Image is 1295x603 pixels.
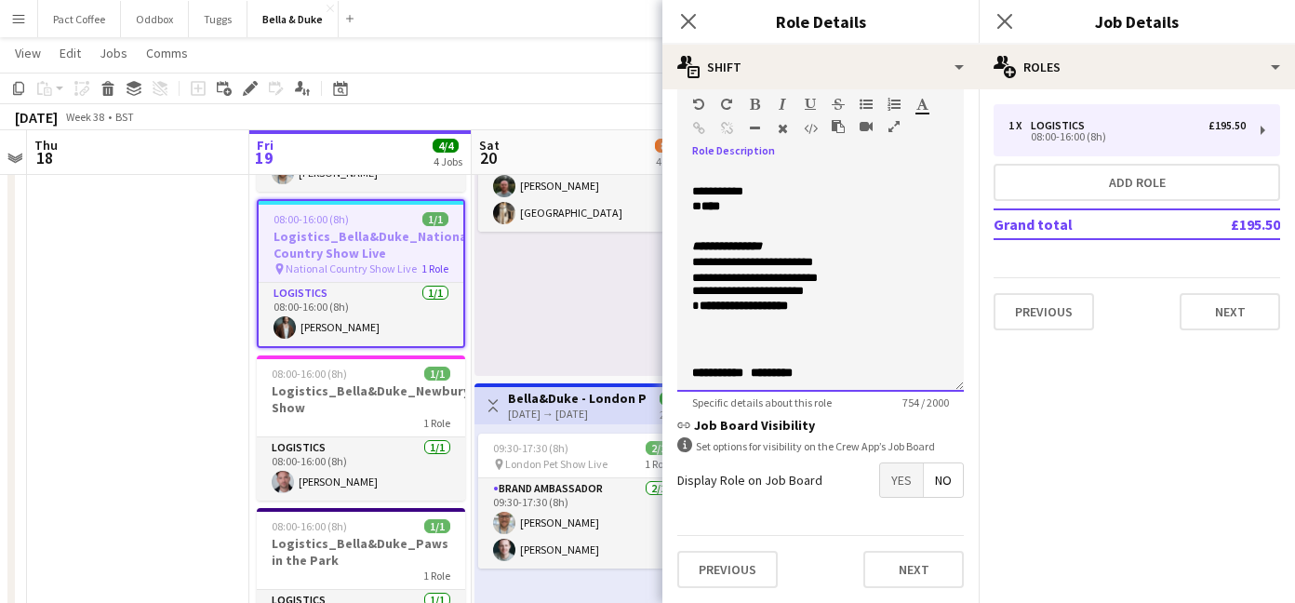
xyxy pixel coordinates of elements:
[146,45,188,61] span: Comms
[259,283,463,346] app-card-role: Logistics1/108:00-16:00 (8h)[PERSON_NAME]
[994,293,1094,330] button: Previous
[1031,119,1092,132] div: Logistics
[662,9,979,33] h3: Role Details
[424,519,450,533] span: 1/1
[434,154,462,168] div: 4 Jobs
[1008,119,1031,132] div: 1 x
[677,417,964,434] h3: Job Board Visibility
[423,569,450,583] span: 1 Role
[915,97,928,112] button: Text Color
[478,434,687,569] app-job-card: 09:30-17:30 (8h)2/2 London Pet Show Live1 RoleBrand Ambassador2/209:30-17:30 (8h)[PERSON_NAME][PE...
[832,119,845,134] button: Paste as plain text
[677,551,778,588] button: Previous
[776,121,789,136] button: Clear Formatting
[677,437,964,455] div: Set options for visibility on the Crew App’s Job Board
[888,119,901,134] button: Fullscreen
[1180,293,1280,330] button: Next
[257,355,465,501] app-job-card: 08:00-16:00 (8h)1/1Logistics_Bella&Duke_Newbury Show1 RoleLogistics1/108:00-16:00 (8h)[PERSON_NAME]
[38,1,121,37] button: Pact Coffee
[994,164,1280,201] button: Add role
[60,45,81,61] span: Edit
[692,97,705,112] button: Undo
[979,9,1295,33] h3: Job Details
[508,390,647,407] h3: Bella&Duke - London Pet Show Live
[15,45,41,61] span: View
[257,437,465,501] app-card-role: Logistics1/108:00-16:00 (8h)[PERSON_NAME]
[32,147,58,168] span: 18
[257,137,274,154] span: Fri
[655,139,681,153] span: 8/9
[505,457,607,471] span: London Pet Show Live
[979,45,1295,89] div: Roles
[924,463,963,497] span: No
[748,97,761,112] button: Bold
[493,441,568,455] span: 09:30-17:30 (8h)
[656,154,685,168] div: 4 Jobs
[860,97,873,112] button: Unordered List
[259,228,463,261] h3: Logistics_Bella&Duke_National Country Show Live
[479,137,500,154] span: Sat
[7,41,48,65] a: View
[888,97,901,112] button: Ordered List
[888,395,964,409] span: 754 / 2000
[433,139,459,153] span: 4/4
[646,441,672,455] span: 2/2
[1008,132,1246,141] div: 08:00-16:00 (8h)
[247,1,339,37] button: Bella & Duke
[748,121,761,136] button: Horizontal Line
[15,108,58,127] div: [DATE]
[257,199,465,348] app-job-card: 08:00-16:00 (8h)1/1Logistics_Bella&Duke_National Country Show Live National Country Show Live1 Ro...
[863,551,964,588] button: Next
[508,407,647,421] div: [DATE] → [DATE]
[422,212,448,226] span: 1/1
[274,212,349,226] span: 08:00-16:00 (8h)
[660,392,686,406] span: 4/4
[720,97,733,112] button: Redo
[1208,119,1246,132] div: £195.50
[121,1,189,37] button: Oddbox
[423,416,450,430] span: 1 Role
[476,147,500,168] span: 20
[257,382,465,416] h3: Logistics_Bella&Duke_Newbury Show
[994,209,1169,239] td: Grand total
[257,535,465,569] h3: Logistics_Bella&Duke_Paws in the Park
[478,478,687,569] app-card-role: Brand Ambassador2/209:30-17:30 (8h)[PERSON_NAME][PERSON_NAME]
[92,41,135,65] a: Jobs
[52,41,88,65] a: Edit
[677,472,822,489] label: Display Role on Job Board
[272,367,347,381] span: 08:00-16:00 (8h)
[677,395,847,409] span: Specific details about this role
[478,141,687,232] app-card-role: Brand Ambassador2/209:30-17:00 (7h30m)[PERSON_NAME][GEOGRAPHIC_DATA]
[645,457,672,471] span: 1 Role
[139,41,195,65] a: Comms
[832,97,845,112] button: Strikethrough
[286,261,417,275] span: National Country Show Live
[662,45,979,89] div: Shift
[804,97,817,112] button: Underline
[272,519,347,533] span: 08:00-16:00 (8h)
[61,110,108,124] span: Week 38
[804,121,817,136] button: HTML Code
[660,406,686,422] div: 2 jobs
[424,367,450,381] span: 1/1
[189,1,247,37] button: Tuggs
[100,45,127,61] span: Jobs
[1169,209,1280,239] td: £195.50
[860,119,873,134] button: Insert video
[880,463,923,497] span: Yes
[776,97,789,112] button: Italic
[115,110,134,124] div: BST
[34,137,58,154] span: Thu
[254,147,274,168] span: 19
[421,261,448,275] span: 1 Role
